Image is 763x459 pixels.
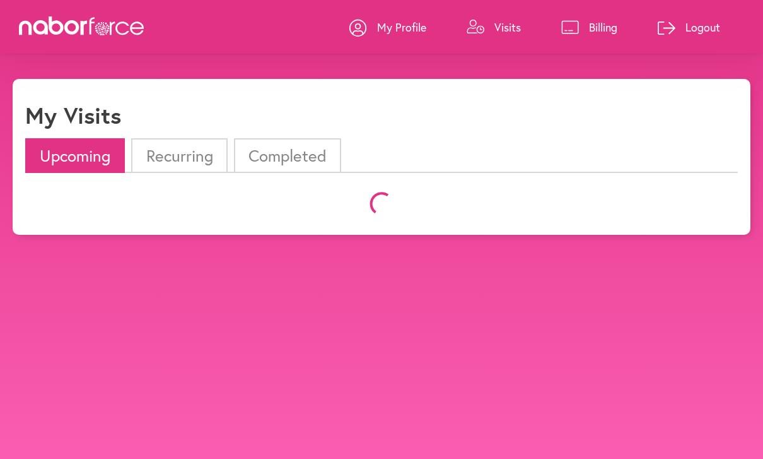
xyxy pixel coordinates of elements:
[131,138,227,173] li: Recurring
[658,8,720,46] a: Logout
[25,138,125,173] li: Upcoming
[589,20,617,35] p: Billing
[234,138,341,173] li: Completed
[377,20,426,35] p: My Profile
[349,8,426,46] a: My Profile
[494,20,521,35] p: Visits
[685,20,720,35] p: Logout
[25,102,121,129] h1: My Visits
[467,8,521,46] a: Visits
[561,8,617,46] a: Billing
